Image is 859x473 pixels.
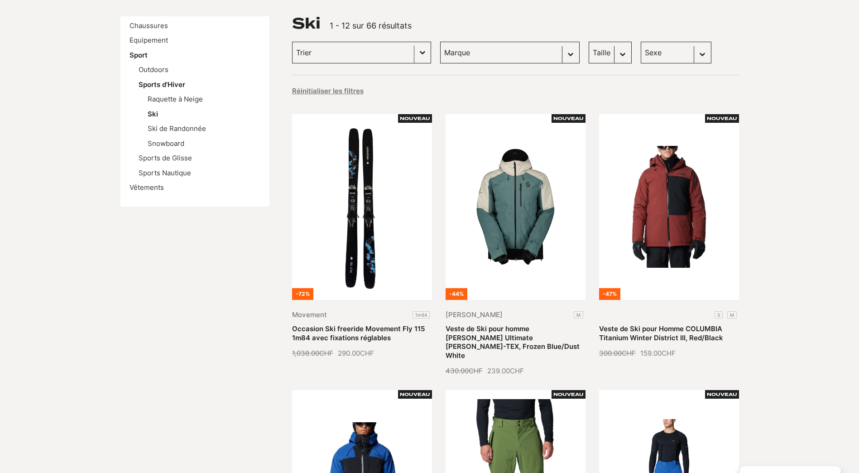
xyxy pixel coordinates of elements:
[292,324,425,342] a: Occasion Ski freeride Movement Fly 115 1m84 avec fixations réglables
[292,87,364,96] button: Réinitialiser les filtres
[130,51,148,59] a: Sport
[414,42,431,63] button: Basculer la liste
[296,47,410,58] input: Trier
[148,139,184,148] a: Snowboard
[139,80,185,89] a: Sports d'Hiver
[148,95,203,103] a: Raquette à Neige
[599,324,723,342] a: Veste de Ski pour Homme COLUMBIA Titanium Winter District III, Red/Black
[330,21,412,30] span: 1 - 12 sur 66 résultats
[292,16,321,31] h1: Ski
[446,324,580,360] a: Veste de Ski pour homme [PERSON_NAME] Ultimate [PERSON_NAME]-TEX, Frozen Blue/Dust White
[139,169,191,177] a: Sports Nautique
[148,110,158,118] a: Ski
[139,65,168,74] a: Outdoors
[148,124,206,133] a: Ski de Randonnée
[130,183,164,192] a: Vêtements
[139,154,192,162] a: Sports de Glisse
[130,21,168,30] a: Chaussures
[130,36,168,44] a: Equipement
